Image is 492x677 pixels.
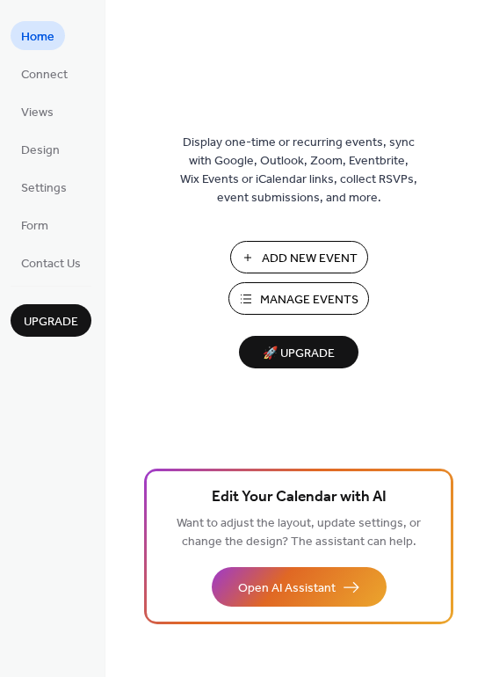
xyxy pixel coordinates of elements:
[212,567,387,607] button: Open AI Assistant
[238,579,336,598] span: Open AI Assistant
[177,512,421,554] span: Want to adjust the layout, update settings, or change the design? The assistant can help.
[11,97,64,126] a: Views
[11,172,77,201] a: Settings
[21,179,67,198] span: Settings
[21,255,81,273] span: Contact Us
[21,66,68,84] span: Connect
[11,59,78,88] a: Connect
[21,104,54,122] span: Views
[11,210,59,239] a: Form
[250,342,348,366] span: 🚀 Upgrade
[11,248,91,277] a: Contact Us
[262,250,358,268] span: Add New Event
[11,21,65,50] a: Home
[212,485,387,510] span: Edit Your Calendar with AI
[230,241,368,273] button: Add New Event
[21,28,54,47] span: Home
[260,291,358,309] span: Manage Events
[239,336,358,368] button: 🚀 Upgrade
[180,134,417,207] span: Display one-time or recurring events, sync with Google, Outlook, Zoom, Eventbrite, Wix Events or ...
[11,135,70,164] a: Design
[228,282,369,315] button: Manage Events
[21,217,48,236] span: Form
[24,313,78,331] span: Upgrade
[21,142,60,160] span: Design
[11,304,91,337] button: Upgrade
